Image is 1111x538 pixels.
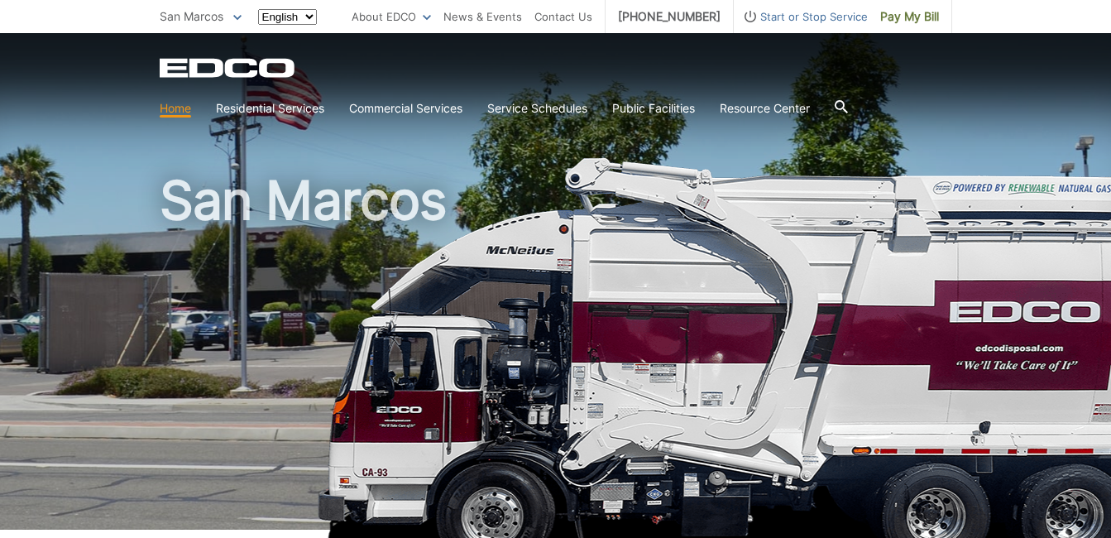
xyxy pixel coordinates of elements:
a: Service Schedules [487,99,587,118]
a: Commercial Services [349,99,462,118]
a: Home [160,99,191,118]
a: EDCD logo. Return to the homepage. [160,58,297,78]
select: Select a language [258,9,317,25]
a: Contact Us [534,7,592,26]
a: About EDCO [352,7,431,26]
a: News & Events [443,7,522,26]
span: San Marcos [160,9,223,23]
h1: San Marcos [160,174,952,537]
a: Residential Services [216,99,324,118]
span: Pay My Bill [880,7,939,26]
a: Resource Center [720,99,810,118]
a: Public Facilities [612,99,695,118]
